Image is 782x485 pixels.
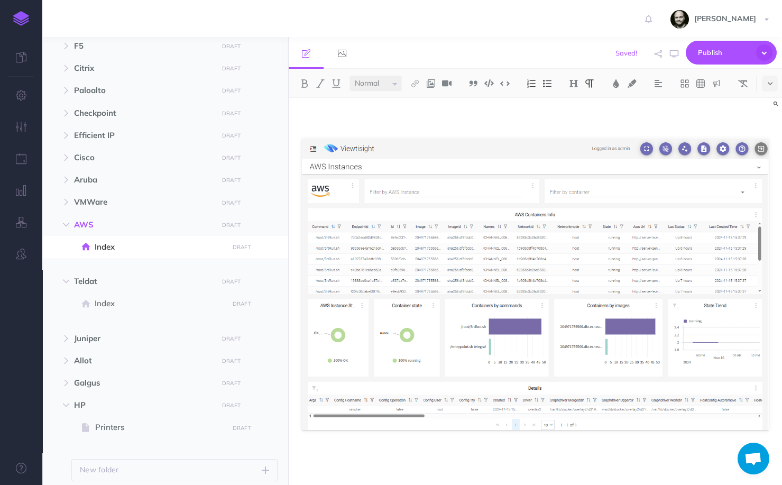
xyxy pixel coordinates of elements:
[74,84,211,97] span: Paloalto
[74,275,211,288] span: Teldat
[218,355,245,367] button: DRAFT
[218,107,245,120] button: DRAFT
[218,130,245,142] button: DRAFT
[696,79,705,88] img: Create table button
[527,79,536,88] img: Ordered list button
[712,79,721,88] img: Callout dropdown menu button
[222,335,241,342] small: DRAFT
[74,196,211,208] span: VMWare
[218,399,245,411] button: DRAFT
[218,333,245,345] button: DRAFT
[222,43,241,50] small: DRAFT
[654,79,663,88] img: Alignment dropdown menu button
[569,79,578,88] img: Headings dropdown button
[615,49,637,57] span: Saved!
[670,10,689,29] img: fYsxTL7xyiRwVNfLOwtv2ERfMyxBnxhkboQPdXU4.jpeg
[468,79,478,88] img: Blockquote button
[316,79,325,88] img: Italic button
[228,422,255,434] button: DRAFT
[218,152,245,164] button: DRAFT
[74,354,211,367] span: Allot
[218,40,245,52] button: DRAFT
[228,241,255,253] button: DRAFT
[410,79,420,88] img: Link button
[484,79,494,87] img: Code block button
[686,41,777,65] button: Publish
[218,219,245,231] button: DRAFT
[218,62,245,75] button: DRAFT
[74,173,211,186] span: Aruba
[74,107,211,120] span: Checkpoint
[222,154,241,161] small: DRAFT
[71,459,278,481] button: New folder
[233,300,251,307] small: DRAFT
[218,174,245,186] button: DRAFT
[222,65,241,72] small: DRAFT
[627,79,637,88] img: Text background color button
[95,421,225,434] span: Printers
[222,402,241,409] small: DRAFT
[222,358,241,364] small: DRAFT
[233,244,251,251] small: DRAFT
[13,11,29,26] img: logo-mark.svg
[222,177,241,184] small: DRAFT
[689,14,761,23] span: [PERSON_NAME]
[332,79,341,88] img: Underline button
[74,399,211,411] span: HP
[95,297,225,310] span: Index
[74,377,211,389] span: Galgus
[218,276,245,288] button: DRAFT
[611,79,621,88] img: Text color button
[218,197,245,209] button: DRAFT
[442,79,452,88] img: Add video button
[738,443,769,474] div: Chat abierto
[218,85,245,97] button: DRAFT
[74,218,211,231] span: AWS
[542,79,552,88] img: Unordered list button
[222,278,241,285] small: DRAFT
[302,139,769,431] img: RyWyvQL2hvAGNFfFNfmI.png
[74,332,211,345] span: Juniper
[74,151,211,164] span: Cisco
[300,79,309,88] img: Bold button
[74,40,211,52] span: F5
[233,425,251,432] small: DRAFT
[698,44,751,61] span: Publish
[80,464,119,475] p: New folder
[222,87,241,94] small: DRAFT
[218,377,245,389] button: DRAFT
[426,79,436,88] img: Add image button
[228,298,255,310] button: DRAFT
[738,79,748,88] img: Clear styles button
[222,110,241,117] small: DRAFT
[222,132,241,139] small: DRAFT
[74,129,211,142] span: Efficient IP
[74,62,211,75] span: Citrix
[95,241,225,253] span: Index
[585,79,594,88] img: Paragraph button
[500,79,510,87] img: Inline code button
[222,199,241,206] small: DRAFT
[222,222,241,228] small: DRAFT
[222,380,241,387] small: DRAFT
